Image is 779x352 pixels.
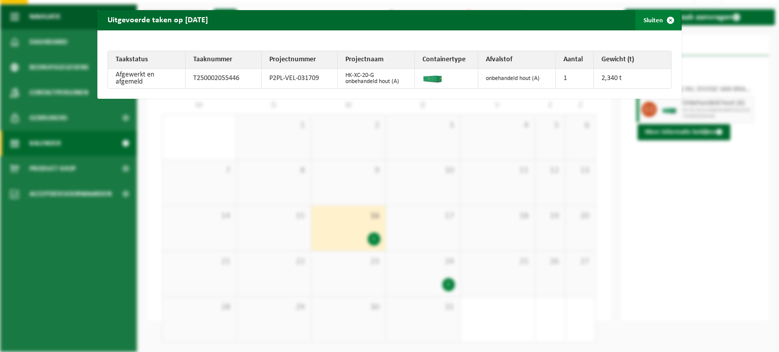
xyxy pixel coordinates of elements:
[422,72,443,83] img: HK-XC-20-GN-00
[478,51,556,69] th: Afvalstof
[186,51,262,69] th: Taaknummer
[556,69,594,88] td: 1
[338,51,415,69] th: Projectnaam
[594,69,671,88] td: 2,340 t
[108,51,186,69] th: Taakstatus
[108,69,186,88] td: Afgewerkt en afgemeld
[594,51,671,69] th: Gewicht (t)
[478,69,556,88] td: onbehandeld hout (A)
[338,69,415,88] td: HK-XC-20-G onbehandeld hout (A)
[262,69,338,88] td: P2PL-VEL-031709
[635,10,681,30] button: Sluiten
[262,51,338,69] th: Projectnummer
[186,69,262,88] td: T250002055446
[556,51,594,69] th: Aantal
[415,51,478,69] th: Containertype
[97,10,218,29] h2: Uitgevoerde taken op [DATE]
